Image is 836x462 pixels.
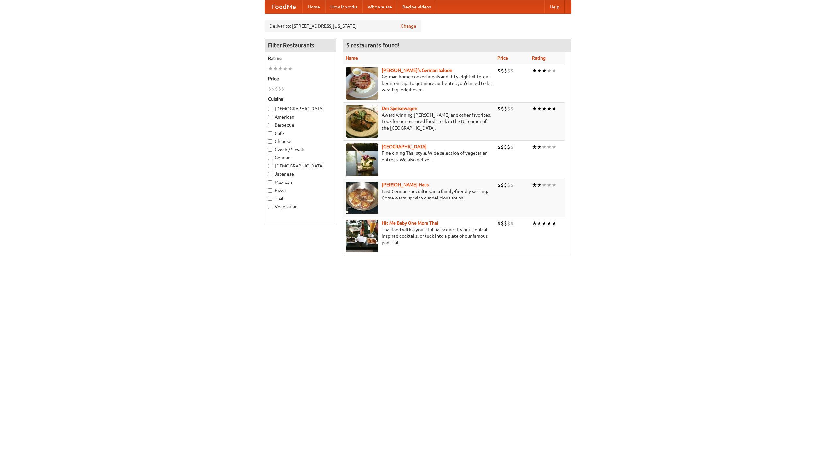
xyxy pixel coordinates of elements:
[268,195,333,202] label: Thai
[346,150,492,163] p: Fine dining Thai-style. Wide selection of vegetarian entrées. We also deliver.
[547,182,552,189] li: ★
[268,115,272,119] input: American
[268,179,333,185] label: Mexican
[542,143,547,151] li: ★
[544,0,565,13] a: Help
[281,85,284,92] li: $
[346,188,492,201] p: East German specialties, in a family-friendly setting. Come warm up with our delicious soups.
[346,112,492,131] p: Award-winning [PERSON_NAME] and other favorites. Look for our restored food truck in the NE corne...
[302,0,325,13] a: Home
[507,143,510,151] li: $
[346,220,378,252] img: babythai.jpg
[547,143,552,151] li: ★
[265,39,336,52] h4: Filter Restaurants
[532,105,537,112] li: ★
[542,182,547,189] li: ★
[268,188,272,193] input: Pizza
[268,172,272,176] input: Japanese
[275,85,278,92] li: $
[346,56,358,61] a: Name
[278,85,281,92] li: $
[273,65,278,72] li: ★
[497,56,508,61] a: Price
[552,220,556,227] li: ★
[382,144,426,149] a: [GEOGRAPHIC_DATA]
[537,67,542,74] li: ★
[532,220,537,227] li: ★
[346,226,492,246] p: Thai food with a youthful bar scene. Try our tropical inspired cocktails, or tuck into a plate of...
[268,154,333,161] label: German
[382,68,452,73] a: [PERSON_NAME]'s German Saloon
[501,105,504,112] li: $
[268,156,272,160] input: German
[268,205,272,209] input: Vegetarian
[501,182,504,189] li: $
[283,65,288,72] li: ★
[552,105,556,112] li: ★
[497,182,501,189] li: $
[288,65,293,72] li: ★
[542,67,547,74] li: ★
[268,65,273,72] li: ★
[532,143,537,151] li: ★
[268,107,272,111] input: [DEMOGRAPHIC_DATA]
[537,143,542,151] li: ★
[268,163,333,169] label: [DEMOGRAPHIC_DATA]
[268,131,272,135] input: Cafe
[268,55,333,62] h5: Rating
[271,85,275,92] li: $
[542,220,547,227] li: ★
[346,182,378,214] img: kohlhaus.jpg
[278,65,283,72] li: ★
[268,123,272,127] input: Barbecue
[507,182,510,189] li: $
[265,20,421,32] div: Deliver to: [STREET_ADDRESS][US_STATE]
[401,23,416,29] a: Change
[497,105,501,112] li: $
[268,138,333,145] label: Chinese
[346,67,378,100] img: esthers.jpg
[382,220,438,226] a: Hit Me Baby One More Thai
[497,143,501,151] li: $
[346,105,378,138] img: speisewagen.jpg
[268,96,333,102] h5: Cuisine
[268,85,271,92] li: $
[346,73,492,93] p: German home-cooked meals and fifty-eight different beers on tap. To get more authentic, you'd nee...
[268,114,333,120] label: American
[507,105,510,112] li: $
[268,146,333,153] label: Czech / Slovak
[501,220,504,227] li: $
[268,75,333,82] h5: Price
[497,67,501,74] li: $
[504,143,507,151] li: $
[268,180,272,184] input: Mexican
[504,67,507,74] li: $
[532,56,546,61] a: Rating
[268,105,333,112] label: [DEMOGRAPHIC_DATA]
[504,105,507,112] li: $
[346,143,378,176] img: satay.jpg
[510,220,514,227] li: $
[504,220,507,227] li: $
[510,67,514,74] li: $
[268,130,333,136] label: Cafe
[501,67,504,74] li: $
[265,0,302,13] a: FoodMe
[497,220,501,227] li: $
[552,67,556,74] li: ★
[552,182,556,189] li: ★
[547,67,552,74] li: ★
[397,0,436,13] a: Recipe videos
[501,143,504,151] li: $
[532,67,537,74] li: ★
[382,106,417,111] a: Der Speisewagen
[547,105,552,112] li: ★
[382,182,429,187] a: [PERSON_NAME] Haus
[362,0,397,13] a: Who we are
[268,197,272,201] input: Thai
